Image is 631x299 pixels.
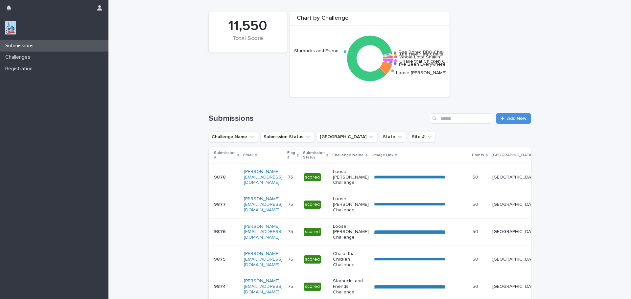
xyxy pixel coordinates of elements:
a: [PERSON_NAME][EMAIL_ADDRESS][DOMAIN_NAME] [244,279,283,294]
p: [GEOGRAPHIC_DATA] [492,229,538,235]
text: The Bored BBQ Chall… [399,50,447,54]
button: Site # [409,132,436,142]
p: Registration [3,66,38,72]
p: [GEOGRAPHIC_DATA] [492,257,538,262]
button: Closest City [317,132,377,142]
div: scored [304,228,321,236]
div: scored [304,201,321,209]
a: [PERSON_NAME][EMAIL_ADDRESS][DOMAIN_NAME] [244,169,283,185]
p: Points [472,152,484,159]
p: 9874 [214,283,227,289]
p: Submission # [214,149,236,161]
text: Whole Lotta Shakin’ … [399,54,445,59]
p: Email [243,152,253,159]
text: Chase that Chicken C… [399,59,448,63]
p: 50 [473,283,479,289]
p: Chase that Chicken Challenge [333,251,369,267]
span: Add New [507,116,526,121]
p: 50 [473,201,479,207]
p: 9875 [214,255,227,262]
p: Flag # [287,149,295,161]
text: The Hee Haw Challe… [399,52,446,56]
p: [GEOGRAPHIC_DATA] [492,284,538,289]
text: Loose [PERSON_NAME]… [396,71,450,75]
div: 11,550 [220,18,276,34]
input: Search [430,113,492,124]
p: 75 [288,173,294,180]
p: Challenge Name [332,152,364,159]
p: Loose [PERSON_NAME] Challenge [333,224,369,240]
div: Total Score [220,35,276,49]
p: 9878 [214,173,227,180]
p: 75 [288,201,294,207]
p: 75 [288,283,294,289]
div: scored [304,255,321,264]
div: Chart by Challenge [290,15,450,26]
p: Loose [PERSON_NAME] Challenge [333,169,369,185]
text: I've Been Everywhere… [399,62,449,67]
p: Submission Status [303,149,325,161]
a: [PERSON_NAME][EMAIL_ADDRESS][DOMAIN_NAME] [244,224,283,240]
button: State [380,132,406,142]
a: [PERSON_NAME][EMAIL_ADDRESS][DOMAIN_NAME] [244,251,283,267]
div: scored [304,283,321,291]
text: Starbucks and Friend… [294,49,341,53]
img: jxsLJbdS1eYBI7rVAS4p [5,21,16,34]
p: Submissions [3,43,39,49]
p: 9877 [214,201,227,207]
p: 75 [288,228,294,235]
a: Add New [496,113,531,124]
p: 50 [473,228,479,235]
p: 9876 [214,228,227,235]
p: Challenges [3,54,35,60]
button: Submission Status [261,132,314,142]
p: Starbucks and Friends Challenge [333,278,369,295]
p: [GEOGRAPHIC_DATA] [492,175,538,180]
p: 50 [473,255,479,262]
p: Loose [PERSON_NAME] Challenge [333,196,369,213]
a: [PERSON_NAME][EMAIL_ADDRESS][DOMAIN_NAME] [244,197,283,212]
p: 75 [288,255,294,262]
p: Image Link [373,152,393,159]
div: scored [304,173,321,182]
p: [GEOGRAPHIC_DATA] [492,202,538,207]
h1: Submissions [209,114,427,123]
p: [GEOGRAPHIC_DATA] [492,152,533,159]
p: 50 [473,173,479,180]
button: Challenge Name [209,132,258,142]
